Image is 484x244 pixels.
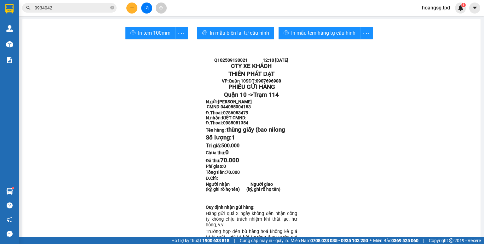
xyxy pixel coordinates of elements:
span: Miền Nam [291,237,368,244]
span: 12:10 [263,58,274,63]
span: ⚪️ [370,239,372,242]
span: Quận 10 -> [224,91,279,98]
span: 0 [223,164,226,169]
span: thùng giấy (bao nilong [227,126,285,133]
strong: Quy định nhận gửi hàng: [206,205,255,210]
strong: Chưa thu: [206,150,229,155]
sup: 1 [12,187,14,189]
span: printer [202,30,207,36]
span: 0786053479 [223,110,248,115]
button: more [175,27,188,39]
strong: Tên hàng : [206,128,285,133]
span: hoangsg.tpd [417,4,455,12]
strong: VP: SĐT: [222,78,281,83]
span: 0985081354 [223,120,248,125]
span: In mẫu tem hàng tự cấu hình [291,29,355,37]
span: Hỗ trợ kỹ thuật: [171,237,229,244]
span: more [360,29,372,37]
span: Quận 10 [229,78,246,83]
button: printerIn tem 100mm [125,27,176,39]
strong: 0369 525 060 [391,238,418,243]
span: KIỆT CMND: [222,115,246,120]
span: Số lượng: [206,134,235,141]
span: close-circle [110,6,114,9]
strong: 1900 633 818 [202,238,229,243]
span: [DATE] [275,58,288,63]
span: Cung cấp máy in - giấy in: [240,237,289,244]
span: printer [284,30,289,36]
strong: Đ.Thoại: [206,120,248,125]
strong: Phí giao: [206,164,226,169]
strong: (ký, ghi rõ họ tên) (ký, ghi rõ họ tên) [206,187,280,192]
span: search [26,6,31,10]
strong: Đã thu: [206,158,239,163]
span: message [7,231,13,237]
button: more [360,27,373,39]
span: | [423,237,424,244]
img: warehouse-icon [6,41,13,48]
span: Trị giá: [206,143,239,149]
img: logo-vxr [5,4,14,14]
img: icon-new-feature [458,5,464,11]
span: file-add [144,6,149,10]
span: 70.000 [220,157,239,164]
img: solution-icon [6,57,13,63]
input: Tìm tên, số ĐT hoặc mã đơn [35,4,109,11]
span: | [234,237,235,244]
span: caret-down [472,5,478,11]
strong: N.nhận: [206,115,246,120]
span: plus [130,6,134,10]
span: notification [7,217,13,223]
span: copyright [449,238,453,243]
span: aim [159,6,163,10]
img: warehouse-icon [6,188,13,195]
button: aim [156,3,167,14]
span: Hàng gửi quá 3 ngày không đến nhận công ty không chịu trách nhiệm khi thất lạc, hư hỏn... [206,211,297,228]
strong: THIÊN PHÁT ĐẠT [228,71,274,77]
strong: Người nhận Người giao [206,182,273,187]
span: 0 [225,149,229,156]
span: 0907696988 [256,78,281,83]
span: question-circle [7,202,13,208]
span: 044055004153 [221,104,251,109]
strong: Đ.Thoại: [206,110,248,115]
button: file-add [141,3,152,14]
span: Tổng tiền: [206,170,240,175]
strong: CTY XE KHÁCH [231,63,272,70]
span: Trạm 114 [253,91,279,98]
span: more [176,29,187,37]
span: close-circle [110,5,114,11]
span: Miền Bắc [373,237,418,244]
span: 1 [232,134,235,141]
button: printerIn mẫu biên lai tự cấu hình [197,27,274,39]
strong: 0708 023 035 - 0935 103 250 [310,238,368,243]
span: 500.000 [221,143,239,149]
span: 1 [462,3,464,7]
button: printerIn mẫu tem hàng tự cấu hình [279,27,360,39]
span: Đ.Chỉ: [206,176,218,181]
span: [PERSON_NAME] CMND: [206,99,255,109]
strong: N.gửi: [206,99,255,109]
button: plus [126,3,137,14]
img: warehouse-icon [6,25,13,32]
button: caret-down [469,3,480,14]
span: Q102509130021 [214,58,248,63]
span: In mẫu biên lai tự cấu hình [210,29,269,37]
span: 70.000 [226,170,240,175]
span: PHIẾU GỬI HÀNG [228,83,275,90]
span: printer [130,30,135,36]
span: In tem 100mm [138,29,170,37]
sup: 1 [461,3,466,7]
